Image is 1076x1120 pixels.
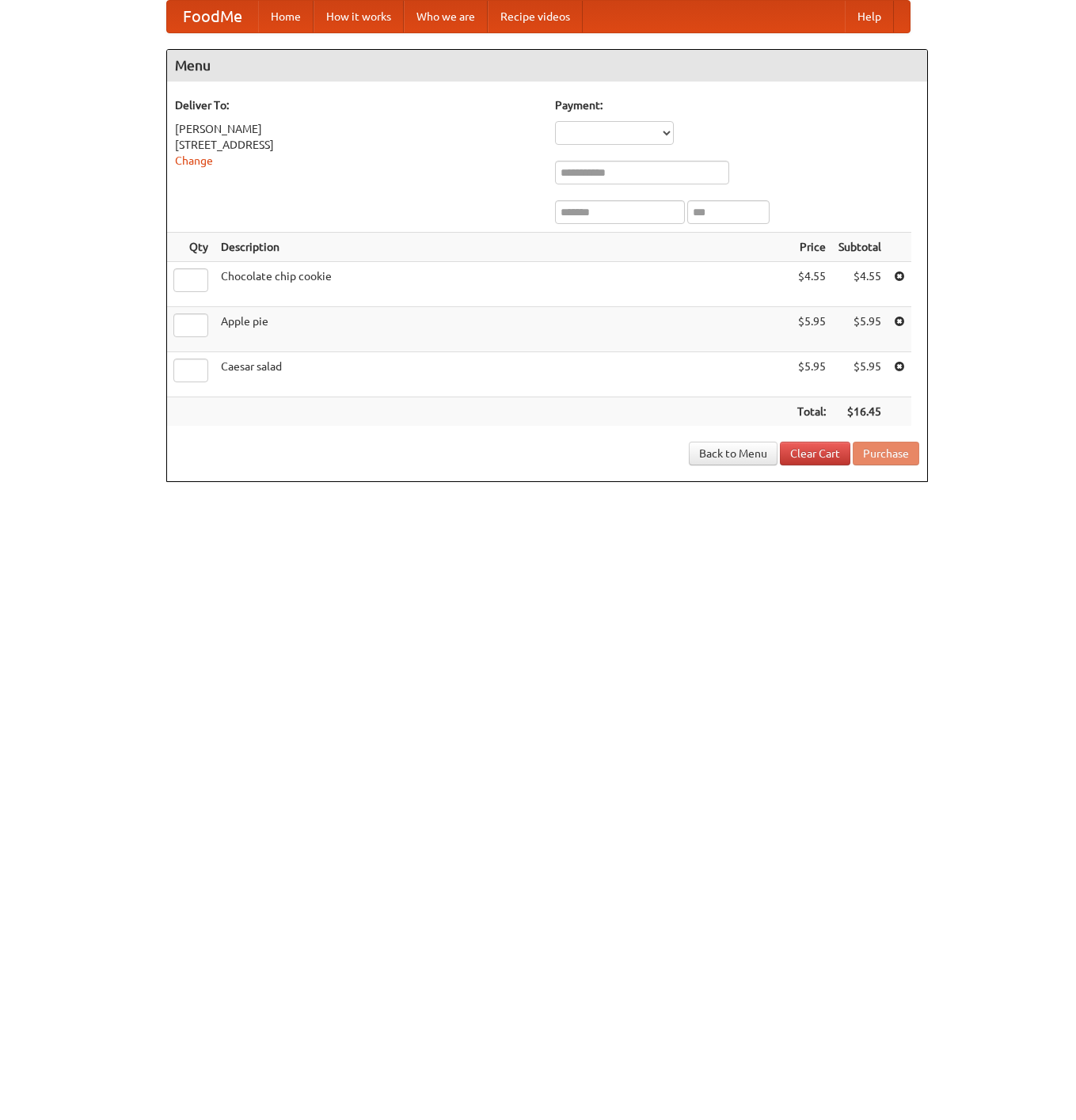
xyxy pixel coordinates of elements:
[258,1,314,32] a: Home
[488,1,583,32] a: Recipe videos
[404,1,488,32] a: Who we are
[175,121,539,137] div: [PERSON_NAME]
[832,262,888,307] td: $4.55
[832,352,888,397] td: $5.95
[314,1,404,32] a: How it works
[215,307,791,352] td: Apple pie
[167,233,215,262] th: Qty
[845,1,894,32] a: Help
[555,97,919,113] h5: Payment:
[689,442,778,465] a: Back to Menu
[791,397,832,427] th: Total:
[832,397,888,427] th: $16.45
[167,1,258,32] a: FoodMe
[791,233,832,262] th: Price
[832,307,888,352] td: $5.95
[175,137,539,153] div: [STREET_ADDRESS]
[832,233,888,262] th: Subtotal
[215,262,791,307] td: Chocolate chip cookie
[215,233,791,262] th: Description
[215,352,791,397] td: Caesar salad
[175,97,539,113] h5: Deliver To:
[791,352,832,397] td: $5.95
[791,262,832,307] td: $4.55
[791,307,832,352] td: $5.95
[853,442,919,465] button: Purchase
[780,442,850,465] a: Clear Cart
[167,50,927,82] h4: Menu
[175,154,213,167] a: Change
